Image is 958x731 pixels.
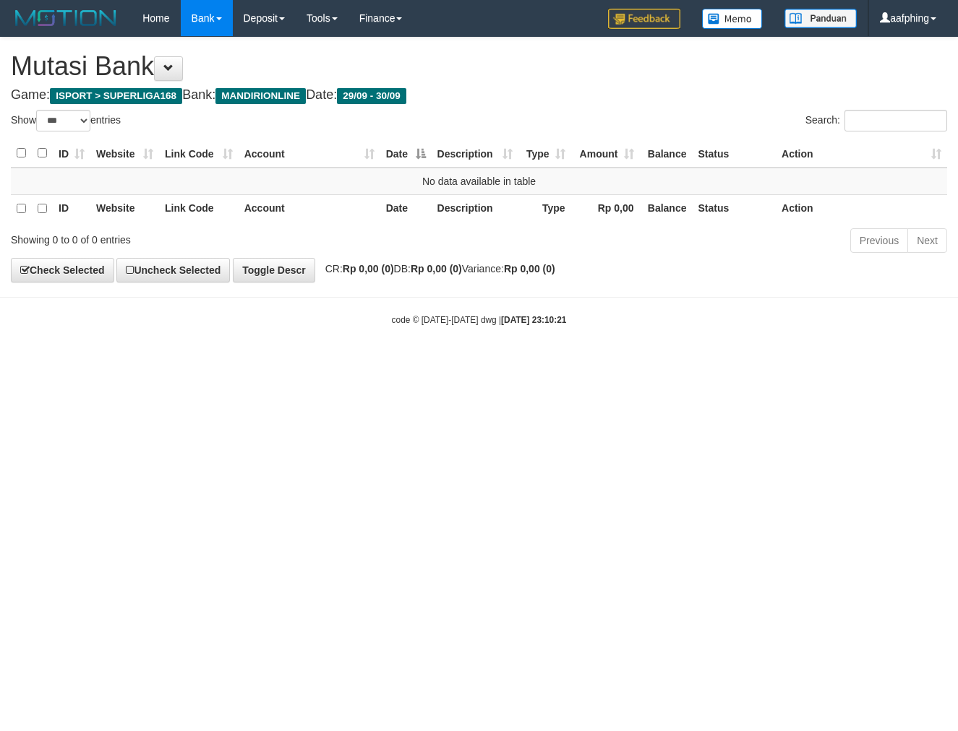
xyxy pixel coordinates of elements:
th: Action [776,194,947,222]
th: ID [53,194,90,222]
th: Balance [640,139,693,168]
th: Action: activate to sort column ascending [776,139,947,168]
strong: Rp 0,00 (0) [411,263,462,274]
th: Description: activate to sort column ascending [432,139,518,168]
span: ISPORT > SUPERLIGA168 [50,88,182,104]
th: Balance [640,194,693,222]
label: Search: [805,110,947,131]
img: Feedback.jpg [608,9,680,29]
th: Account [239,194,380,222]
span: 29/09 - 30/09 [337,88,406,104]
th: Account: activate to sort column ascending [239,139,380,168]
a: Uncheck Selected [116,258,230,282]
img: Button%20Memo.svg [702,9,763,29]
th: ID: activate to sort column ascending [53,139,90,168]
th: Amount: activate to sort column ascending [571,139,640,168]
a: Previous [850,228,908,253]
strong: Rp 0,00 (0) [343,263,394,274]
img: MOTION_logo.png [11,7,121,29]
img: panduan.png [784,9,857,28]
small: code © [DATE]-[DATE] dwg | [392,315,567,325]
h4: Game: Bank: Date: [11,88,947,103]
span: MANDIRIONLINE [215,88,306,104]
strong: Rp 0,00 (0) [504,263,555,274]
th: Type: activate to sort column ascending [518,139,571,168]
th: Website [90,194,159,222]
th: Link Code [159,194,239,222]
th: Status [692,139,776,168]
th: Status [692,194,776,222]
th: Link Code: activate to sort column ascending [159,139,239,168]
h1: Mutasi Bank [11,52,947,81]
strong: [DATE] 23:10:21 [501,315,566,325]
div: Showing 0 to 0 of 0 entries [11,227,388,247]
th: Date: activate to sort column descending [380,139,432,168]
a: Next [907,228,947,253]
input: Search: [844,110,947,131]
td: No data available in table [11,168,947,195]
label: Show entries [11,110,121,131]
th: Date [380,194,432,222]
a: Toggle Descr [233,258,315,282]
th: Website: activate to sort column ascending [90,139,159,168]
select: Showentries [36,110,90,131]
th: Type [518,194,571,222]
span: CR: DB: Variance: [318,263,555,274]
th: Rp 0,00 [571,194,640,222]
th: Description [432,194,518,222]
a: Check Selected [11,258,114,282]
